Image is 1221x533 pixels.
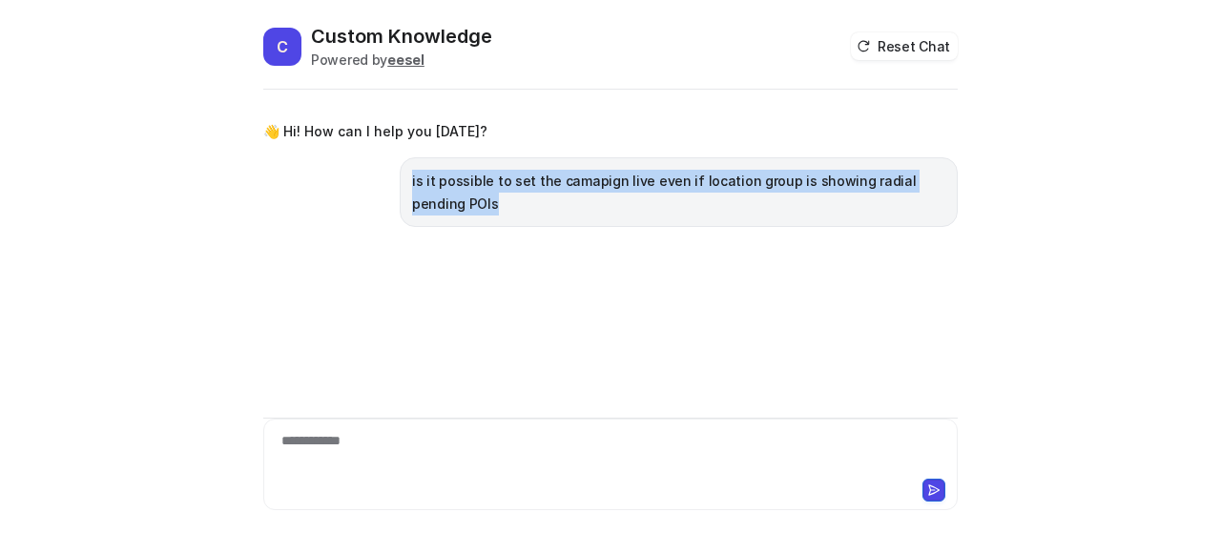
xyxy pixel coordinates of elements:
p: is it possible to set the camapign live even if location group is showing radial pending POIs [412,170,945,215]
h2: Custom Knowledge [311,23,492,50]
span: C [263,28,301,66]
p: 👋 Hi! How can I help you [DATE]? [263,120,487,143]
div: Powered by [311,50,492,70]
button: Reset Chat [851,32,958,60]
b: eesel [387,51,424,68]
